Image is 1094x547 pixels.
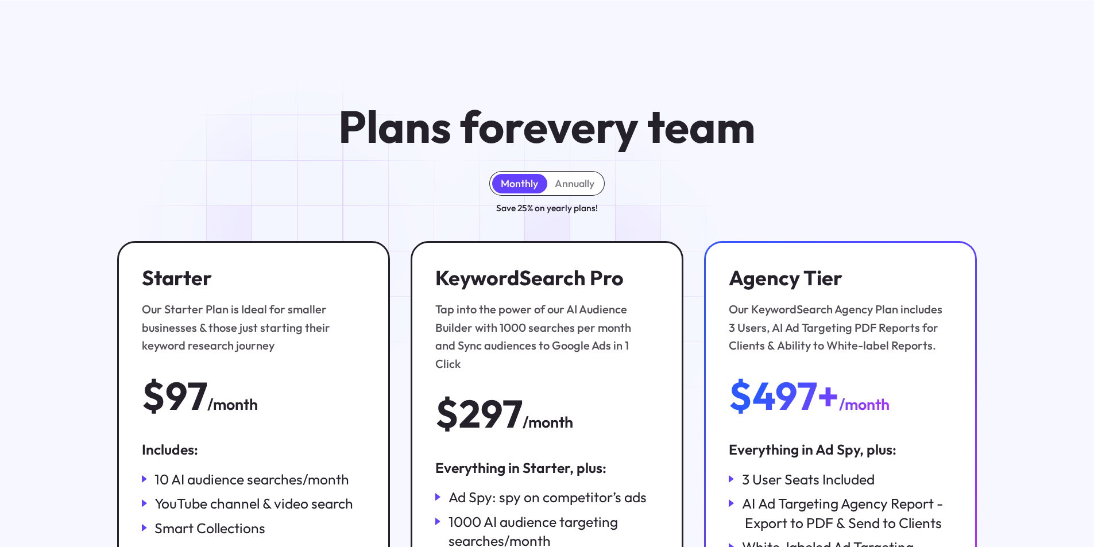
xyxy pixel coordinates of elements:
div: Tap into the power of our AI Audience Builder with 1000 searches per month and Sync audiences to ... [435,300,652,373]
div: Includes: [142,440,365,459]
div: /month [207,393,258,417]
div: Ad Spy: spy on competitor’s ads [449,487,647,507]
div: /month [839,393,890,417]
div: 10 AI audience searches/month [154,470,349,489]
div: 3 User Seats Included [742,470,875,489]
div: Our Starter Plan is Ideal for smaller businesses & those just starting their keyword research jou... [142,300,358,354]
div: Everything in Starter, plus: [435,458,659,478]
div: Our KeywordSearch Agency Plan includes 3 Users, AI Ad Targeting PDF Reports for Clients & Ability... [729,300,945,354]
h1: Plans for [338,103,756,150]
div: Smart Collections [154,518,265,538]
h3: Starter [142,266,358,290]
div: AI Ad Targeting Agency Report - Export to PDF & Send to Clients [742,494,952,532]
div: /month [523,410,573,435]
div: Everything in Ad Spy, plus: [729,440,952,459]
div: $97 [142,375,207,416]
div: $497+ [729,375,839,416]
div: $297 [435,393,523,434]
div: Annually [555,177,594,190]
div: YouTube channel & video search [154,494,353,513]
h3: Agency Tier [729,266,945,290]
div: Monthly [501,177,538,190]
h3: KeywordSearch Pro [435,266,652,290]
span: every team [523,98,756,154]
div: Save 25% on yearly plans! [496,201,598,215]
